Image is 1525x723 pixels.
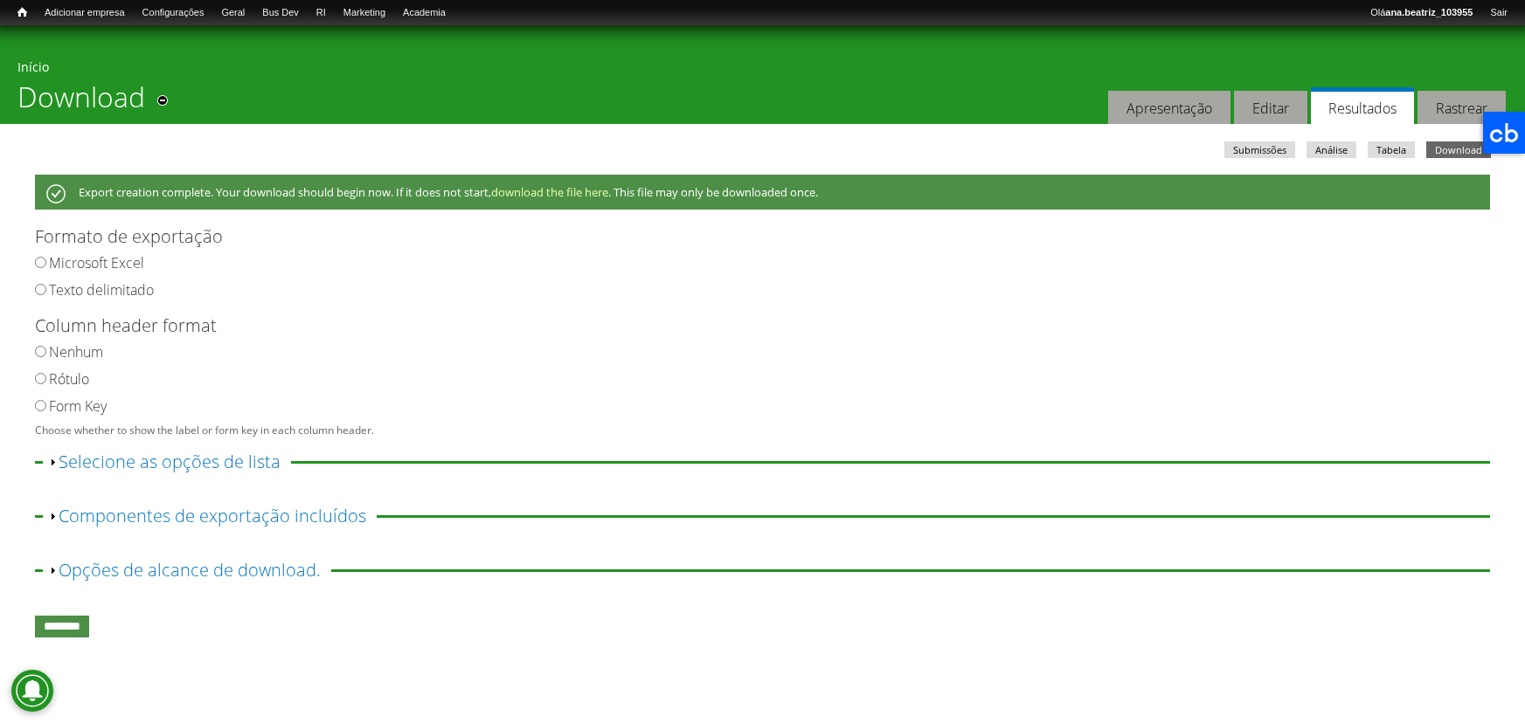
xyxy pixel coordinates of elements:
a: Início [17,59,49,75]
a: Componentes de exportação incluídos [59,504,366,527]
a: Sair [1481,4,1516,22]
label: Formato de exportação [35,224,1461,250]
a: Tabela [1368,141,1415,158]
label: Texto delimitado [49,280,154,300]
strong: ana.beatriz_103955 [1385,7,1473,17]
label: Rótulo [49,369,89,389]
div: Choose whether to show the label or form key in each column header. [35,424,1479,437]
span: Início [17,6,27,18]
a: Selecione as opções de lista [59,450,281,473]
a: Academia [394,4,454,22]
a: Análise [1307,141,1356,158]
h1: Download [17,80,145,124]
a: Editar [1234,91,1307,125]
label: Column header format [35,313,1461,339]
a: Submissões [1224,141,1295,158]
a: Bus Dev [253,4,308,22]
a: Adicionar empresa [36,4,134,22]
a: Oláana.beatriz_103955 [1362,4,1481,22]
a: Apresentação [1108,91,1230,125]
a: Resultados [1311,87,1414,125]
a: download the file here [491,184,608,200]
a: RI [308,4,335,22]
a: Configurações [134,4,213,22]
a: Download [1426,141,1491,158]
label: Microsoft Excel [49,253,144,272]
a: Marketing [335,4,394,22]
a: Rastrear [1418,91,1506,125]
div: Export creation complete. Your download should begin now. If it does not start, . This file may o... [35,175,1490,210]
label: Form Key [49,396,107,416]
a: Opções de alcance de download. [59,558,321,582]
label: Nenhum [49,342,103,361]
a: Início [9,4,36,21]
a: Geral [212,4,253,22]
